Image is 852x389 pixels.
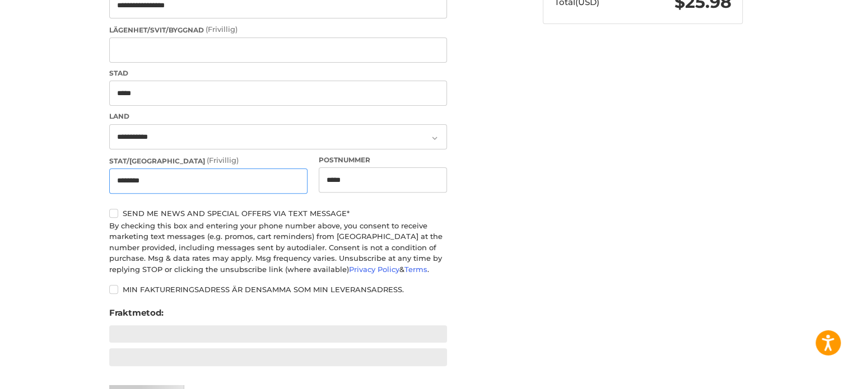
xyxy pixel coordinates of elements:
label: Send me news and special offers via text message* [109,209,447,218]
small: (Frivillig) [207,156,239,165]
label: Lägenhet/svit/byggnad [109,24,447,35]
div: By checking this box and entering your phone number above, you consent to receive marketing text ... [109,221,447,275]
label: Stad [109,68,447,78]
small: (Frivillig) [206,25,238,34]
label: Land [109,111,447,121]
legend: Fraktmetod: [109,307,164,325]
label: Min faktureringsadress är densamma som min leveransadress. [109,285,447,294]
label: Postnummer [319,155,448,165]
a: Terms [404,265,427,274]
label: Stat/[GEOGRAPHIC_DATA] [109,155,308,166]
a: Privacy Policy [349,265,399,274]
